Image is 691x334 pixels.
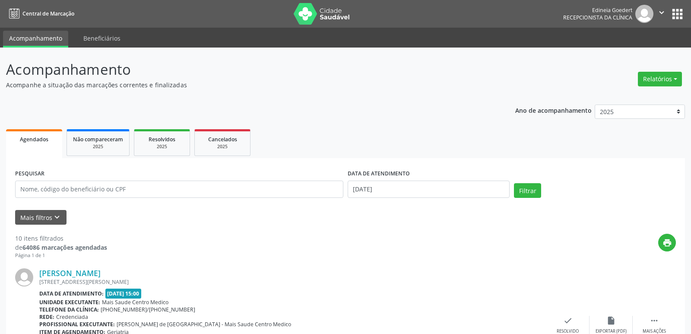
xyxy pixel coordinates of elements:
[39,290,104,297] b: Data de atendimento:
[39,268,101,278] a: [PERSON_NAME]
[20,136,48,143] span: Agendados
[77,31,127,46] a: Beneficiários
[39,306,99,313] b: Telefone da clínica:
[650,316,659,325] i: 
[56,313,88,321] span: Credenciada
[662,238,672,248] i: print
[39,321,115,328] b: Profissional executante:
[653,5,670,23] button: 
[563,6,632,14] div: Edineia Goedert
[606,316,616,325] i: insert_drive_file
[102,299,168,306] span: Mais Saude Centro Medico
[635,5,653,23] img: img
[6,59,481,80] p: Acompanhamento
[39,299,100,306] b: Unidade executante:
[15,167,44,181] label: PESQUISAR
[515,105,592,115] p: Ano de acompanhamento
[105,289,142,299] span: [DATE] 15:00
[15,243,107,252] div: de
[117,321,291,328] span: [PERSON_NAME] de [GEOGRAPHIC_DATA] - Mais Saude Centro Medico
[3,31,68,48] a: Acompanhamento
[73,143,123,150] div: 2025
[73,136,123,143] span: Não compareceram
[39,313,54,321] b: Rede:
[39,278,546,286] div: [STREET_ADDRESS][PERSON_NAME]
[22,243,107,251] strong: 64086 marcações agendadas
[638,72,682,86] button: Relatórios
[348,181,510,198] input: Selecione um intervalo
[563,14,632,21] span: Recepcionista da clínica
[15,234,107,243] div: 10 itens filtrados
[22,10,74,17] span: Central de Marcação
[348,167,410,181] label: DATA DE ATENDIMENTO
[563,316,573,325] i: check
[15,268,33,286] img: img
[52,213,62,222] i: keyboard_arrow_down
[658,234,676,251] button: print
[201,143,244,150] div: 2025
[15,210,67,225] button: Mais filtroskeyboard_arrow_down
[149,136,175,143] span: Resolvidos
[657,8,666,17] i: 
[15,181,343,198] input: Nome, código do beneficiário ou CPF
[15,252,107,259] div: Página 1 de 1
[670,6,685,22] button: apps
[6,6,74,21] a: Central de Marcação
[6,80,481,89] p: Acompanhe a situação das marcações correntes e finalizadas
[514,183,541,198] button: Filtrar
[101,306,195,313] span: [PHONE_NUMBER]/[PHONE_NUMBER]
[208,136,237,143] span: Cancelados
[140,143,184,150] div: 2025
